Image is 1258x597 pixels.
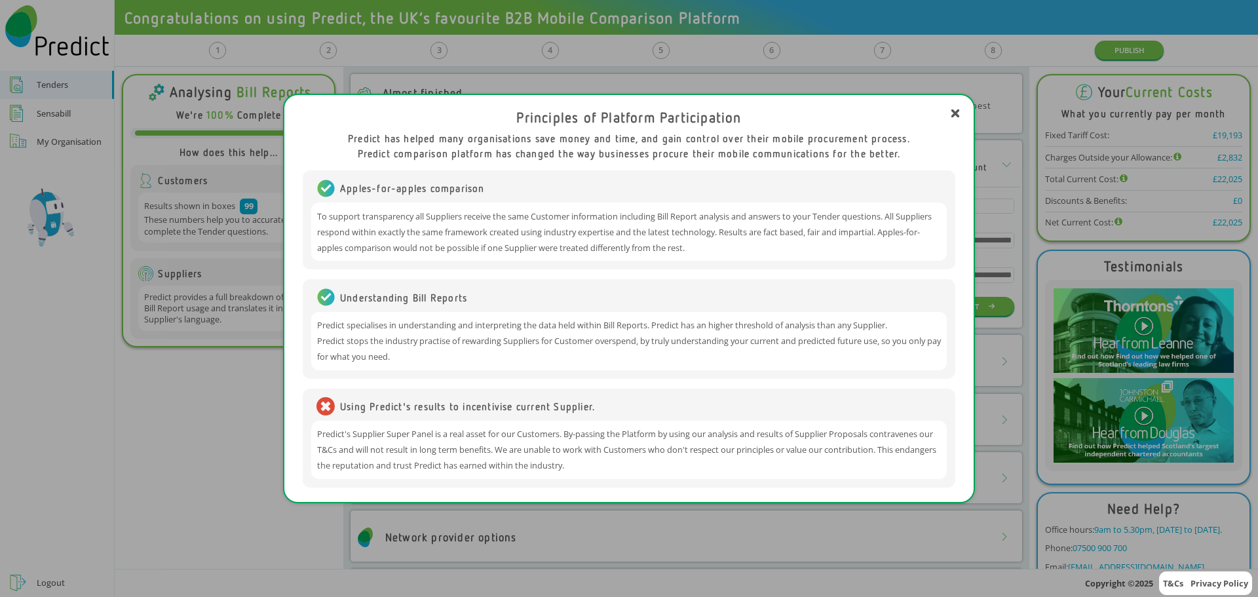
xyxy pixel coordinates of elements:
[303,131,955,161] div: Predict has helped many organisations save money and time, and gain control over their mobile pro...
[1163,577,1183,589] a: T&Cs
[516,109,741,125] div: Principles of Platform Participation
[1191,577,1248,589] a: Privacy Policy
[316,288,947,307] div: Understanding Bill Reports
[316,397,947,416] div: Using Predict's results to incentivise current Supplier.
[311,202,947,261] div: To support transparency all Suppliers receive the same Customer information including Bill Report...
[311,312,947,370] div: Predict specialises in understanding and interpreting the data held within Bill Reports. Predict ...
[311,421,947,479] div: Predict's Supplier Super Panel is a real asset for our Customers. By-passing the Platform by usin...
[316,179,947,198] div: Apples-for-apples comparison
